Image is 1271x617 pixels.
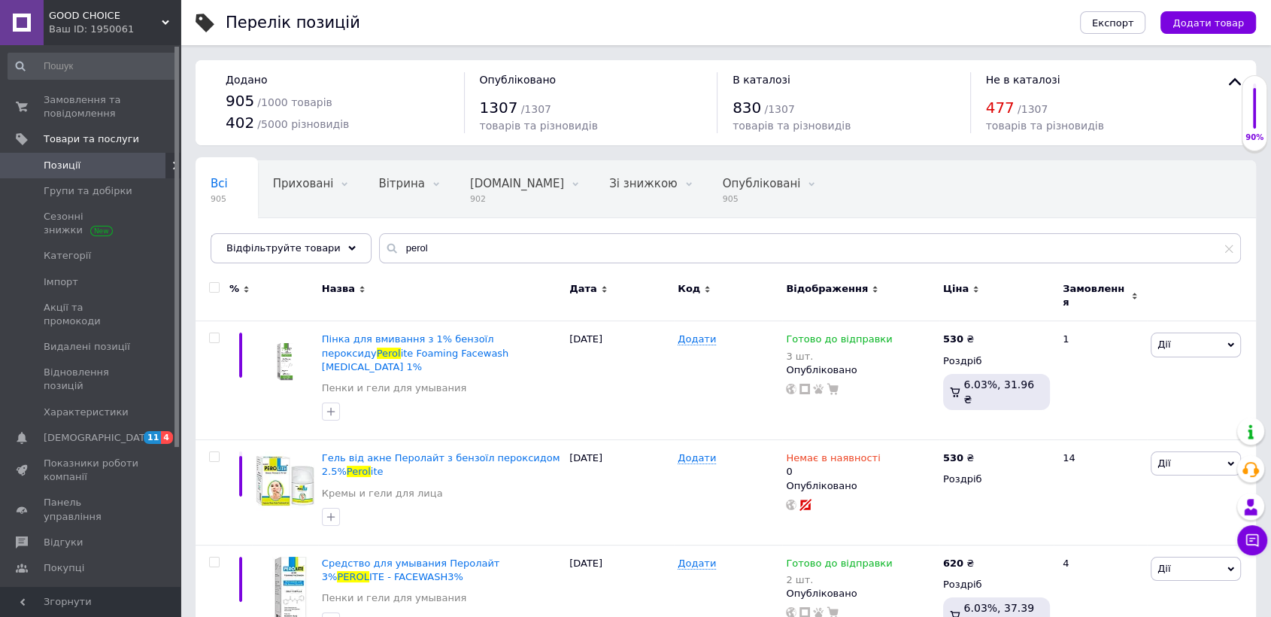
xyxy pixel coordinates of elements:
[49,23,180,36] div: Ваш ID: 1950061
[786,333,892,349] span: Готово до відправки
[161,431,173,444] span: 4
[211,193,228,205] span: 905
[1054,440,1147,546] div: 14
[609,177,677,190] span: Зі знижкою
[943,452,963,464] b: 530
[1080,11,1146,34] button: Експорт
[226,242,341,254] span: Відфільтруйте товари
[986,120,1104,132] span: товарів та різновидів
[322,452,560,477] a: Гель від акне Перолайт з бензоїл пероксидом 2.5%Perolite
[322,333,494,358] span: Пінка для вмивання з 1% бензоїл пероксиду
[257,118,349,130] span: / 5000 різновидів
[322,591,466,605] a: Пенки и гели для умывания
[369,571,463,582] span: ITE - FACEWASH3%
[480,120,598,132] span: товарів та різновидів
[569,282,597,296] span: Дата
[723,177,801,190] span: Опубліковані
[322,333,509,372] a: Пінка для вмивання з 1% бензоїл пероксидуPerolite Foaming Facewash [MEDICAL_DATA] 1%
[943,354,1050,368] div: Роздріб
[678,558,716,570] span: Додати
[1063,282,1127,309] span: Замовлення
[44,536,83,549] span: Відгуки
[786,574,892,585] div: 2 шт.
[678,333,716,345] span: Додати
[44,132,139,146] span: Товари та послуги
[786,558,892,573] span: Готово до відправки
[986,99,1015,117] span: 477
[44,93,139,120] span: Замовлення та повідомлення
[322,558,500,582] a: Средство для умывания Перолайт 3%PEROLITE - FACEWASH3%
[144,431,161,444] span: 11
[44,406,129,419] span: Характеристики
[1242,132,1266,143] div: 90%
[322,487,443,500] a: Кремы и гели для лица
[256,451,314,510] img: Гель від акне Перолайт з бензоїл пероксидом 2.5% Perolite
[786,351,892,362] div: 3 шт.
[470,193,564,205] span: 902
[943,578,1050,591] div: Роздріб
[49,9,162,23] span: GOOD CHOICE
[764,103,794,115] span: / 1307
[257,96,332,108] span: / 1000 товарів
[44,431,155,445] span: [DEMOGRAPHIC_DATA]
[44,184,132,198] span: Групи та добірки
[480,74,557,86] span: Опубліковано
[1157,339,1170,350] span: Дії
[322,452,560,477] span: Гель від акне Перолайт з бензоїл пероксидом 2.5%
[44,457,139,484] span: Показники роботи компанії
[1092,17,1134,29] span: Експорт
[1160,11,1256,34] button: Додати товар
[211,177,228,190] span: Всі
[786,451,880,479] div: 0
[733,74,790,86] span: В каталозі
[786,363,936,377] div: Опубліковано
[229,282,239,296] span: %
[44,275,78,289] span: Імпорт
[678,282,700,296] span: Код
[943,333,963,345] b: 530
[44,210,139,237] span: Сезонні знижки
[521,103,551,115] span: / 1307
[226,15,360,31] div: Перелік позицій
[943,557,974,570] div: ₴
[1157,563,1170,574] span: Дії
[226,114,254,132] span: 402
[44,301,139,328] span: Акції та промокоди
[226,92,254,110] span: 905
[786,479,936,493] div: Опубліковано
[786,587,936,600] div: Опубліковано
[733,120,851,132] span: товарів та різновидів
[377,348,401,359] span: Perol
[226,74,267,86] span: Додано
[322,348,509,372] span: ite Foaming Facewash [MEDICAL_DATA] 1%
[44,496,139,523] span: Панель управління
[44,561,84,575] span: Покупці
[1018,103,1048,115] span: / 1307
[378,177,424,190] span: Вітрина
[566,440,674,546] div: [DATE]
[1237,525,1267,555] button: Чат з покупцем
[963,378,1033,406] span: 6.03%, 31.96 ₴
[322,558,500,582] span: Средство для умывания Перолайт 3%
[733,99,761,117] span: 830
[8,53,177,80] input: Пошук
[943,558,963,569] b: 620
[943,451,974,465] div: ₴
[256,333,314,391] img: Пінка для вмивання з 1% бензоїл пероксиду Perolite Foaming Facewash Benzoyl Peroxide 1%
[44,366,139,393] span: Відновлення позицій
[273,177,334,190] span: Приховані
[371,466,384,477] span: ite
[211,234,331,248] span: Знижка закінчилась
[943,333,974,346] div: ₴
[44,159,80,172] span: Позиції
[1054,321,1147,440] div: 1
[1157,457,1170,469] span: Дії
[943,282,969,296] span: Ціна
[470,177,564,190] span: [DOMAIN_NAME]
[347,466,371,477] span: Perol
[44,340,130,354] span: Видалені позиції
[678,452,716,464] span: Додати
[1172,17,1244,29] span: Додати товар
[480,99,518,117] span: 1307
[786,452,880,468] span: Немає в наявності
